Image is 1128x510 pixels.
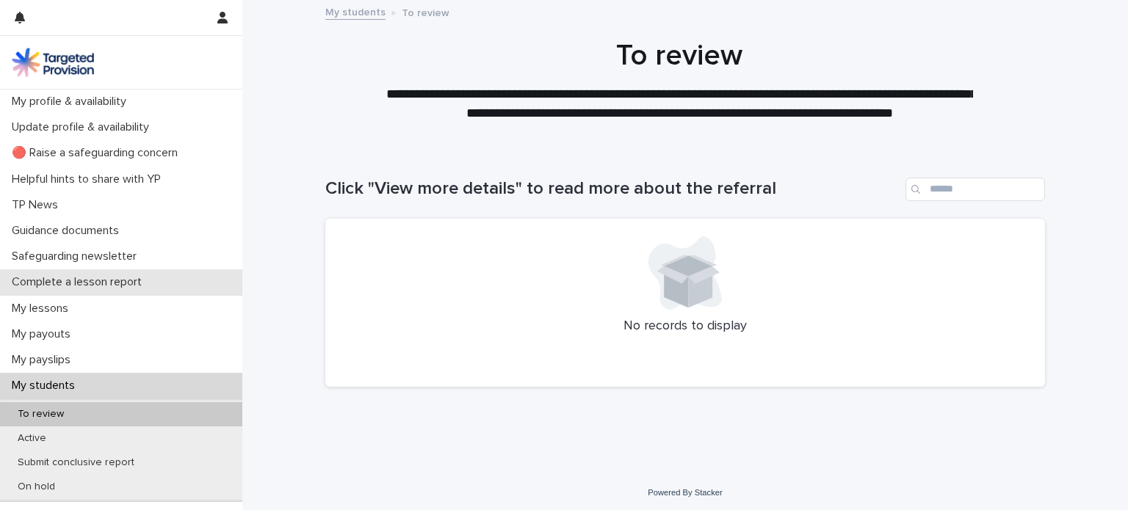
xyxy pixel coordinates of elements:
[6,120,161,134] p: Update profile & availability
[402,4,449,20] p: To review
[6,95,138,109] p: My profile & availability
[319,38,1039,73] h1: To review
[648,488,722,497] a: Powered By Stacker
[325,3,386,20] a: My students
[6,481,67,493] p: On hold
[6,224,131,238] p: Guidance documents
[6,353,82,367] p: My payslips
[6,172,173,186] p: Helpful hints to share with YP
[6,432,58,445] p: Active
[6,327,82,341] p: My payouts
[6,275,153,289] p: Complete a lesson report
[6,408,76,420] p: To review
[6,379,87,393] p: My students
[6,302,80,316] p: My lessons
[6,456,146,469] p: Submit conclusive report
[343,318,1027,335] p: No records to display
[325,178,900,200] h1: Click "View more details" to read more about the referral
[6,249,148,263] p: Safeguarding newsletter
[6,146,189,160] p: 🔴 Raise a safeguarding concern
[12,48,94,77] img: M5nRWzHhSzIhMunXDL62
[6,198,70,212] p: TP News
[905,178,1045,201] input: Search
